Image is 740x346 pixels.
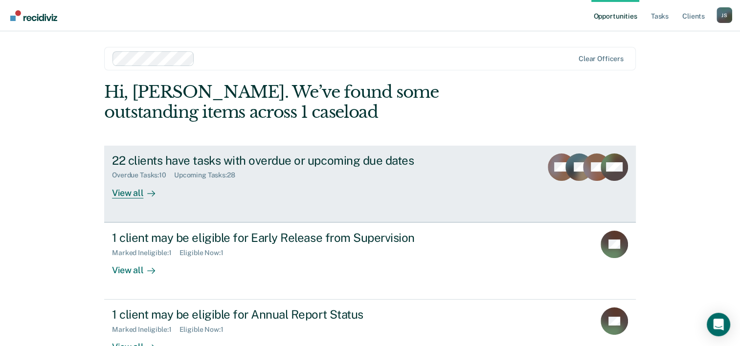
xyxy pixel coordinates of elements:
[112,153,455,168] div: 22 clients have tasks with overdue or upcoming due dates
[717,7,732,23] button: Profile dropdown button
[112,249,179,257] div: Marked Ineligible : 1
[112,257,167,276] div: View all
[707,313,730,336] div: Open Intercom Messenger
[112,171,174,179] div: Overdue Tasks : 10
[579,55,624,63] div: Clear officers
[104,82,529,122] div: Hi, [PERSON_NAME]. We’ve found some outstanding items across 1 caseload
[104,146,636,222] a: 22 clients have tasks with overdue or upcoming due datesOverdue Tasks:10Upcoming Tasks:28View all
[179,325,231,334] div: Eligible Now : 1
[112,307,455,322] div: 1 client may be eligible for Annual Report Status
[174,171,243,179] div: Upcoming Tasks : 28
[717,7,732,23] div: J S
[112,179,167,198] div: View all
[179,249,231,257] div: Eligible Now : 1
[10,10,57,21] img: Recidiviz
[112,325,179,334] div: Marked Ineligible : 1
[104,222,636,300] a: 1 client may be eligible for Early Release from SupervisionMarked Ineligible:1Eligible Now:1View all
[112,231,455,245] div: 1 client may be eligible for Early Release from Supervision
